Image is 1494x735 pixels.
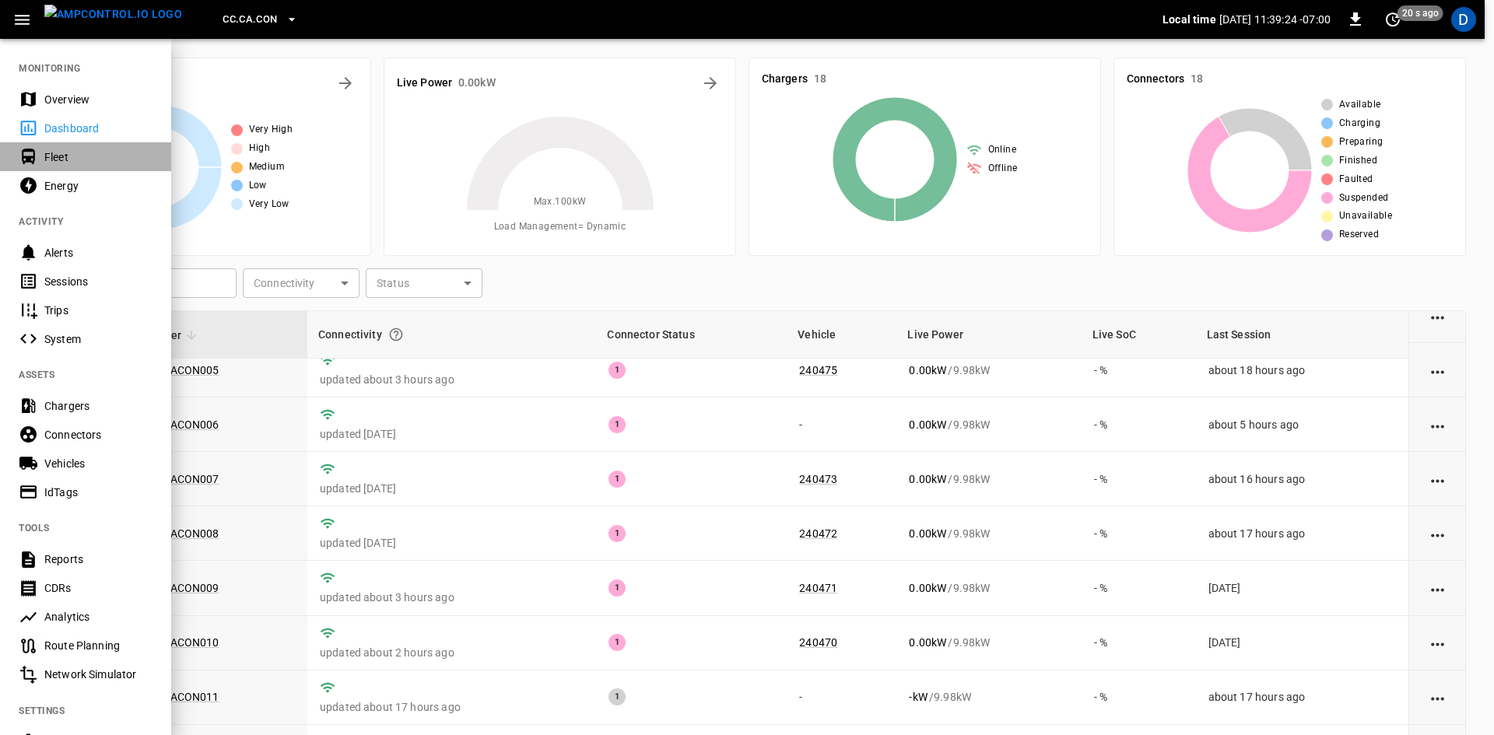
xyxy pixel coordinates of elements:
div: Connectors [44,427,153,443]
div: Reports [44,551,153,567]
div: Alerts [44,245,153,261]
div: CDRs [44,580,153,596]
div: Trips [44,303,153,318]
div: Route Planning [44,638,153,653]
div: Sessions [44,274,153,289]
span: 20 s ago [1398,5,1443,21]
div: Network Simulator [44,667,153,682]
div: Vehicles [44,456,153,471]
p: [DATE] 11:39:24 -07:00 [1219,12,1331,27]
p: Local time [1163,12,1216,27]
div: profile-icon [1451,7,1476,32]
div: Dashboard [44,121,153,136]
div: Analytics [44,609,153,625]
div: Fleet [44,149,153,165]
div: System [44,331,153,347]
div: Overview [44,92,153,107]
div: Chargers [44,398,153,414]
span: CC.CA.CON [223,11,277,29]
div: Energy [44,178,153,194]
button: set refresh interval [1380,7,1405,32]
div: IdTags [44,485,153,500]
img: ampcontrol.io logo [44,5,182,24]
